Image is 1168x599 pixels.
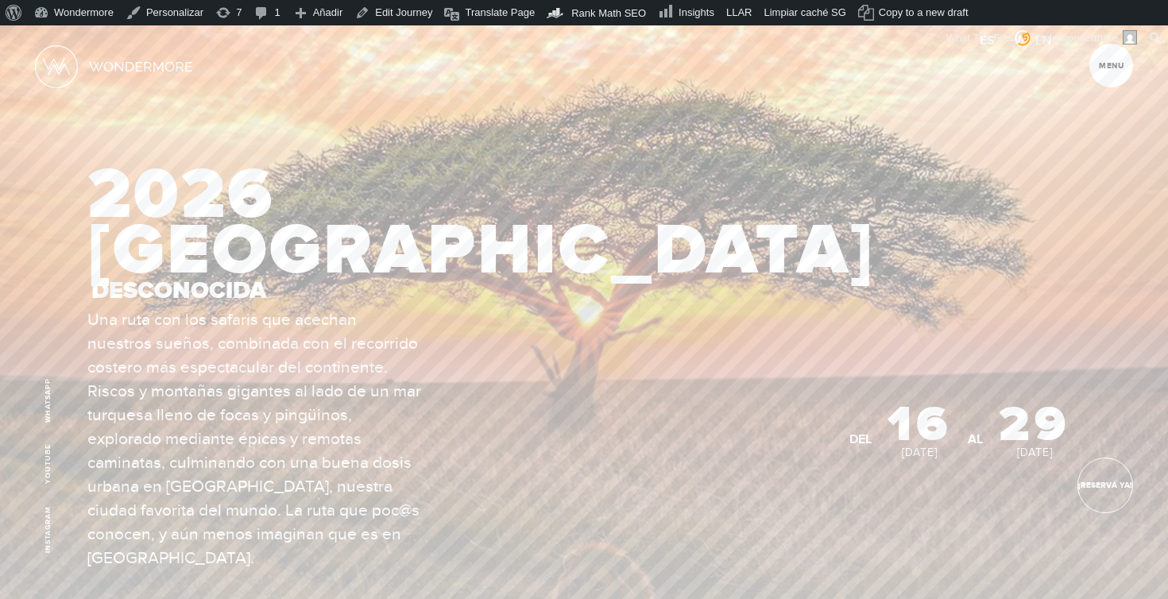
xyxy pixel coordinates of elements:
span: [DATE] [1017,446,1053,459]
a: ¡Reservá Ya! [1077,458,1133,513]
img: Logo [35,45,78,88]
a: Instagram [44,506,52,553]
a: Youtube [44,445,52,485]
p: Del [849,428,872,451]
a: WhatsApp [44,378,52,423]
p: Desconocida [91,280,579,303]
h2: 2026 [GEOGRAPHIC_DATA] [87,164,579,308]
p: Una ruta con los safaris que acechan nuestros sueños, combinada con el recorrido costero más espe... [87,308,422,570]
span: wondermore [1061,32,1118,44]
span: [DATE] [902,446,938,459]
span: Menu [1099,62,1124,70]
img: Nombre Logo [89,61,192,71]
div: What The File [938,25,1031,51]
span: Rank Math SEO [571,7,646,19]
h3: 29 [999,418,1070,461]
h3: 16 [888,418,952,461]
a: Hola, [1031,25,1143,51]
p: Al [968,428,983,451]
